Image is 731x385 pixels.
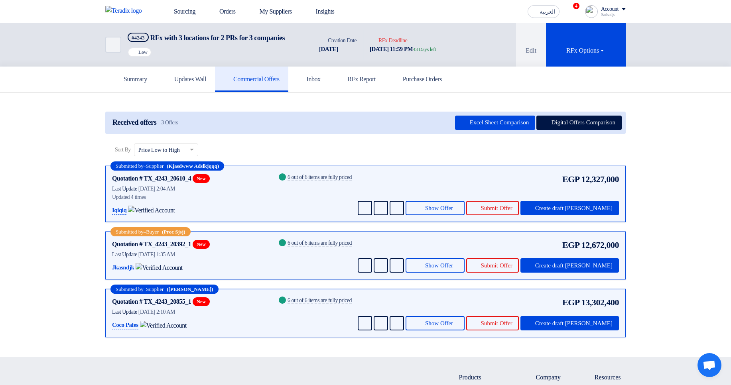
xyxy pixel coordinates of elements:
span: Submitted by [116,163,144,169]
div: Creation Date [319,36,357,45]
span: 3 Offers [161,120,178,126]
b: (Proc Sjsj) [162,229,185,234]
button: Submit Offer [466,258,519,273]
span: 13,302,400 [581,296,619,309]
a: RFx Report [329,67,384,92]
span: Last Update [112,251,137,257]
span: Supplier [146,287,164,292]
span: Buyer [146,229,159,234]
div: Quotation # TX_4243_20610_4 [112,174,191,183]
h5: Purchase Orders [393,75,442,83]
img: Verified Account [140,321,187,330]
span: Supplier [146,163,164,169]
div: [DATE] [319,45,357,54]
a: Purchase Orders [384,67,451,92]
span: Last Update [112,309,137,315]
span: Show Offer [425,263,453,269]
button: Create draft [PERSON_NAME] [520,258,619,273]
span: Create draft [PERSON_NAME] [535,320,613,326]
div: 43 Days left [413,45,436,53]
button: RFx Options [546,23,626,67]
button: Create draft [PERSON_NAME] [520,201,619,215]
button: Show Offer [406,258,465,273]
button: Digital Offers Comparison [536,116,622,130]
span: 12,672,000 [581,238,619,251]
b: (Kjasdwww Adslkjqqq) [167,163,219,169]
img: Verified Account [128,206,175,215]
span: [DATE] 2:10 AM [138,309,175,315]
button: Edit [516,23,546,67]
span: Submitted by [116,229,144,234]
img: Teradix logo [105,6,147,16]
div: #4243 [132,35,145,40]
span: Submit Offer [481,263,512,269]
span: Received offers [112,118,156,127]
div: 6 out of 6 items are fully priced [288,240,352,247]
span: Create draft [PERSON_NAME] [535,263,613,269]
div: Updated 4 times [112,193,268,201]
span: RFx with 3 locations for 2 PRs for 3 companies [150,34,285,42]
div: – [110,227,191,236]
span: Low [138,49,148,55]
div: – [110,161,224,171]
div: Quotation # TX_4243_20855_1 [112,297,191,306]
span: Submit Offer [481,205,512,211]
li: Company [536,373,571,382]
span: [DATE] 2:04 AM [138,186,175,192]
div: RFx Deadline [370,36,436,45]
div: – [110,285,219,294]
span: New [193,297,210,306]
span: Submitted by [116,287,144,292]
span: EGP [562,296,580,309]
li: Products [459,373,512,382]
button: Create draft [PERSON_NAME] [520,316,619,330]
a: Sourcing [156,3,202,20]
span: Show Offer [425,205,453,211]
a: Inbox [288,67,329,92]
span: Submit Offer [481,320,512,326]
div: Account [601,6,619,13]
h5: Updates Wall [165,75,206,83]
b: ([PERSON_NAME]) [167,287,213,292]
span: [DATE] 1:35 AM [138,251,175,257]
div: Quotation # TX_4243_20392_1 [112,240,191,249]
button: Show Offer [406,316,465,330]
span: Create draft [PERSON_NAME] [535,205,613,211]
h5: Summary [114,75,147,83]
span: العربية [540,9,555,15]
div: Sadsadjs [601,12,626,17]
button: Show Offer [406,201,465,215]
img: profile_test.png [585,5,598,18]
button: Excel Sheet Comparison [455,116,535,130]
span: EGP [562,173,580,186]
div: 6 out of 6 items are fully priced [288,298,352,304]
h5: RFx Report [338,75,376,83]
h5: Commercial Offers [224,75,280,83]
span: Show Offer [425,320,453,326]
span: 12,327,000 [581,173,619,186]
span: New [193,240,210,249]
a: Commercial Offers [215,67,288,92]
span: EGP [562,238,580,251]
li: Resources [595,373,626,382]
a: Insights [298,3,341,20]
div: [DATE] 11:59 PM [370,45,436,54]
p: Coco Pafes [112,320,138,330]
span: Price Low to High [138,146,180,154]
button: العربية [528,5,560,18]
h5: RFx with 3 locations for 2 PRs for 3 companies [128,33,285,43]
span: Sort By [115,145,131,154]
a: Updates Wall [156,67,215,92]
div: RFx Options [566,46,605,55]
button: Submit Offer [466,201,519,215]
div: Open chat [698,353,721,377]
a: Orders [202,3,242,20]
h5: Inbox [297,75,321,83]
span: 4 [573,3,579,9]
p: Jkasndjk [112,263,134,273]
p: Iqiqiq [112,206,126,215]
a: My Suppliers [242,3,298,20]
img: Verified Account [136,263,182,273]
div: 6 out of 6 items are fully priced [288,175,352,181]
span: Last Update [112,186,137,192]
